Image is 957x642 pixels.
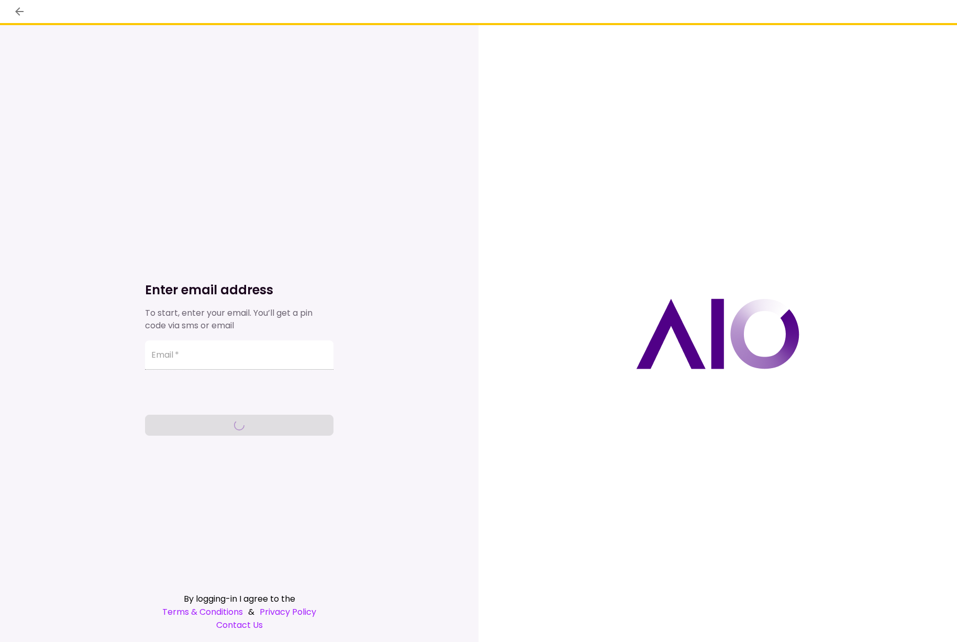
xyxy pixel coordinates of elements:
h1: Enter email address [145,282,333,298]
div: & [145,605,333,618]
a: Terms & Conditions [162,605,243,618]
button: back [10,3,28,20]
div: To start, enter your email. You’ll get a pin code via sms or email [145,307,333,332]
a: Privacy Policy [260,605,316,618]
a: Contact Us [145,618,333,632]
img: AIO logo [636,298,799,369]
div: By logging-in I agree to the [145,592,333,605]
